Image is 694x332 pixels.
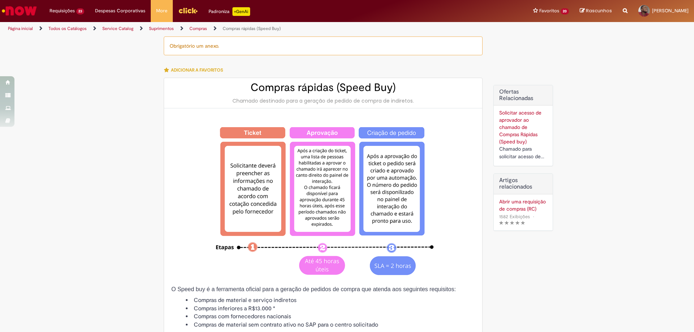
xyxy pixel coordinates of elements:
span: 1582 Exibições [499,214,530,220]
span: Favoritos [539,7,559,14]
a: Compras [189,26,207,31]
span: [PERSON_NAME] [652,8,689,14]
span: Despesas Corporativas [95,7,145,14]
span: Adicionar a Favoritos [171,67,223,73]
a: Suprimentos [149,26,174,31]
h3: Artigos relacionados [499,177,547,190]
ul: Trilhas de página [5,22,457,35]
p: +GenAi [232,7,250,16]
li: Compras inferiores a R$13.000 * [186,305,475,313]
span: More [156,7,167,14]
a: Rascunhos [580,8,612,14]
a: Compras rápidas (Speed Buy) [223,26,281,31]
a: Todos os Catálogos [48,26,87,31]
h2: Ofertas Relacionadas [499,89,547,102]
img: ServiceNow [1,4,38,18]
button: Adicionar a Favoritos [164,62,227,78]
div: Chamado destinado para a geração de pedido de compra de indiretos. [171,97,475,104]
h2: Compras rápidas (Speed Buy) [171,82,475,94]
li: Compras com fornecedores nacionais [186,312,475,321]
div: Obrigatório um anexo. [164,36,483,55]
span: 23 [76,8,84,14]
img: click_logo_yellow_360x200.png [178,5,198,16]
div: Chamado para solicitar acesso de aprovador ao ticket de Speed buy [499,145,547,160]
span: Requisições [50,7,75,14]
a: Service Catalog [102,26,133,31]
li: Compras de material sem contrato ativo no SAP para o centro solicitado [186,321,475,329]
li: Compras de material e serviço indiretos [186,296,475,305]
a: Solicitar acesso de aprovador ao chamado de Compras Rápidas (Speed buy) [499,109,541,145]
div: Padroniza [209,7,250,16]
span: Rascunhos [586,7,612,14]
div: Ofertas Relacionadas [493,85,553,166]
span: O Speed buy é a ferramenta oficial para a geração de pedidos de compra que atenda aos seguintes r... [171,286,456,292]
a: Abrir uma requisição de compras (RC) [499,198,547,212]
span: • [531,212,536,221]
a: Página inicial [8,26,33,31]
span: 20 [561,8,569,14]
